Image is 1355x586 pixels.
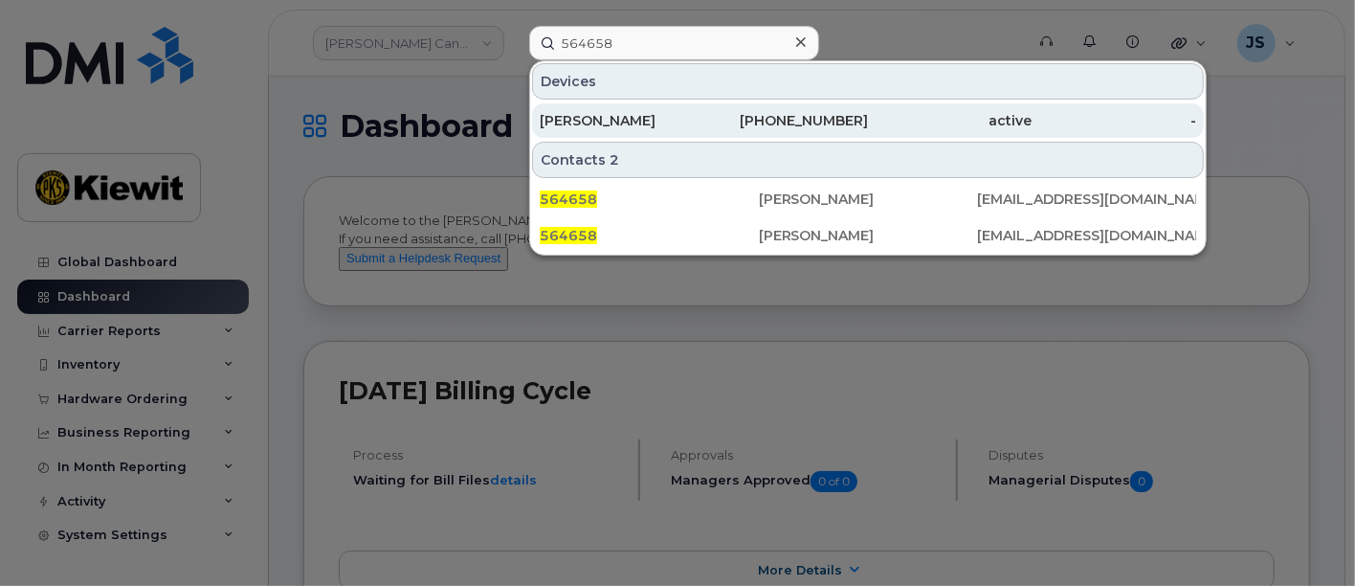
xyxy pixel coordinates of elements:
div: Contacts [532,142,1204,178]
div: [EMAIL_ADDRESS][DOMAIN_NAME] [977,226,1196,245]
span: 564658 [540,191,597,208]
div: - [1033,111,1197,130]
span: 564658 [540,227,597,244]
a: 564658[PERSON_NAME][EMAIL_ADDRESS][DOMAIN_NAME] [532,218,1204,253]
div: Devices [532,63,1204,100]
iframe: Messenger Launcher [1272,503,1341,572]
div: active [868,111,1033,130]
div: [PERSON_NAME] [540,111,704,130]
div: [PERSON_NAME] [759,190,978,209]
a: 564658[PERSON_NAME][EMAIL_ADDRESS][DOMAIN_NAME] [532,182,1204,216]
div: [PHONE_NUMBER] [704,111,869,130]
div: [PERSON_NAME] [759,226,978,245]
span: 2 [610,150,619,169]
a: [PERSON_NAME][PHONE_NUMBER]active- [532,103,1204,138]
div: [EMAIL_ADDRESS][DOMAIN_NAME] [977,190,1196,209]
